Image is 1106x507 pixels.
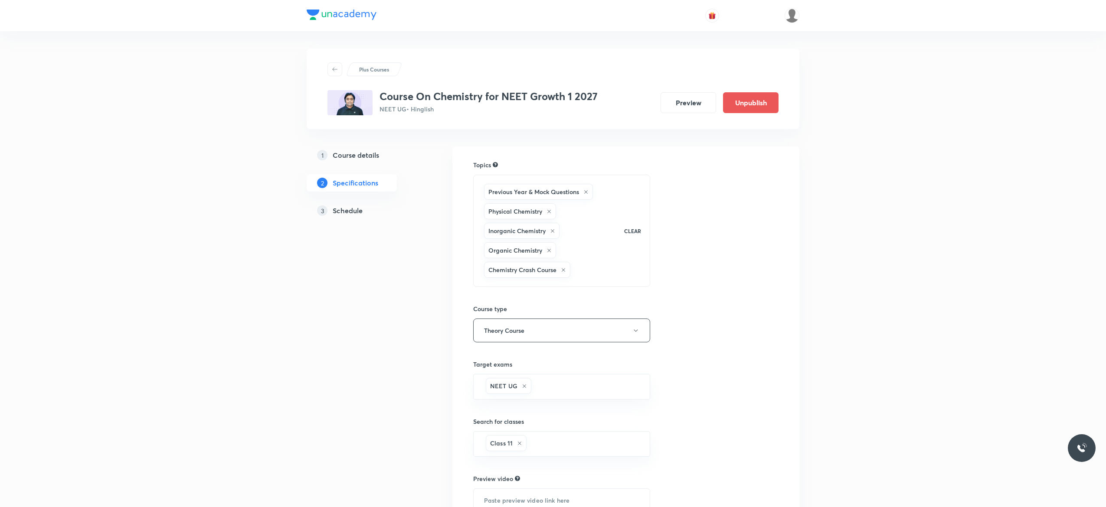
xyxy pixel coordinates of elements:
p: CLEAR [624,227,641,235]
h3: Course On Chemistry for NEET Growth 1 2027 [380,90,598,103]
button: Unpublish [723,92,779,113]
button: Open [645,443,647,445]
button: Open [645,386,647,388]
p: 2 [317,178,327,188]
p: 1 [317,150,327,160]
h6: Physical Chemistry [488,207,542,216]
h6: Class 11 [490,439,513,448]
div: Explain about your course, what you’ll be teaching, how it will help learners in their preparation [515,474,520,482]
img: 5969053F-26F0-4698-9D3E-9AC37A11F67F_plus.png [327,90,373,115]
p: 3 [317,205,327,216]
p: Plus Courses [359,65,389,73]
h6: Chemistry Crash Course [488,265,556,274]
button: Preview [661,92,716,113]
p: NEET UG • Hinglish [380,104,598,114]
a: Company Logo [307,10,376,22]
button: avatar [705,9,719,23]
img: avatar [708,12,716,19]
h6: Organic Chemistry [488,246,542,255]
img: Anuruddha Kumar [785,8,799,23]
a: 3Schedule [307,202,425,219]
h5: Course details [333,150,379,160]
img: ttu [1077,443,1087,453]
a: 1Course details [307,146,425,164]
h6: Inorganic Chemistry [488,226,546,235]
h6: Topics [473,160,491,169]
button: Theory Course [473,318,650,342]
h6: Target exams [473,360,650,369]
h6: Course type [473,304,650,313]
h6: Search for classes [473,417,650,426]
img: Company Logo [307,10,376,20]
h6: NEET UG [490,381,517,390]
h6: Previous Year & Mock Questions [488,187,579,196]
h5: Schedule [333,205,363,216]
h6: Preview video [473,474,513,483]
div: Search for topics [493,161,498,169]
h5: Specifications [333,178,378,188]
